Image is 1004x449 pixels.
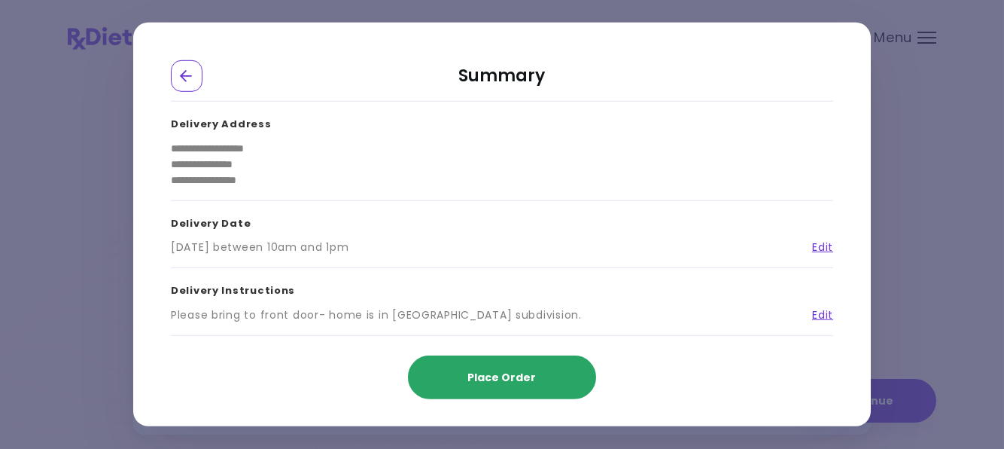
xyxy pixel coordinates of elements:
h3: Delivery Date [171,200,833,240]
div: [DATE] between 10am and 1pm [171,240,348,255]
div: Please bring to front door- home is in [GEOGRAPHIC_DATA] subdivision. [171,307,582,322]
h3: Summary [171,335,833,374]
button: Place Order [408,356,596,399]
h3: Delivery Instructions [171,268,833,307]
h2: Summary [171,60,833,102]
span: Place Order [468,370,537,385]
div: Go Back [171,60,202,92]
a: Edit [801,240,833,255]
a: Edit [801,307,833,322]
h3: Delivery Address [171,102,833,141]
